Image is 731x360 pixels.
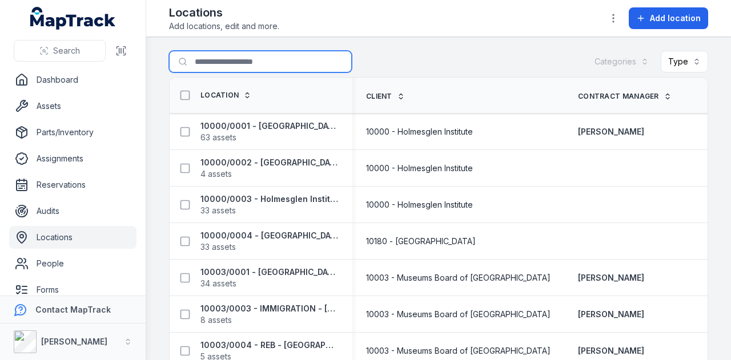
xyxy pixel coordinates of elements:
a: 10000/0003 - Holmesglen Institute - [GEOGRAPHIC_DATA]33 assets [200,193,339,216]
a: 10003/0001 - [GEOGRAPHIC_DATA]34 assets [200,266,339,289]
a: MapTrack [30,7,116,30]
button: Search [14,40,106,62]
span: 10003 - Museums Board of [GEOGRAPHIC_DATA] [366,345,551,357]
h2: Locations [169,5,279,21]
strong: 10003/0001 - [GEOGRAPHIC_DATA] [200,266,339,278]
a: 10000/0004 - [GEOGRAPHIC_DATA] - [GEOGRAPHIC_DATA]33 assets [200,230,339,253]
strong: 10000/0001 - [GEOGRAPHIC_DATA] - [GEOGRAPHIC_DATA] [200,120,339,132]
a: Dashboard [9,68,136,91]
span: 34 assets [200,278,236,289]
span: 8 assets [200,314,232,326]
a: 10003/0003 - IMMIGRATION - [GEOGRAPHIC_DATA]8 assets [200,303,339,326]
span: 4 assets [200,168,232,180]
span: Location [200,91,239,100]
button: Type [661,51,708,72]
a: [PERSON_NAME] [578,126,644,137]
span: 10000 - Holmesglen Institute [366,199,473,211]
a: Assignments [9,147,136,170]
span: 10180 - [GEOGRAPHIC_DATA] [366,236,476,247]
span: 63 assets [200,132,236,143]
span: 10003 - Museums Board of [GEOGRAPHIC_DATA] [366,272,551,284]
a: 10000/0001 - [GEOGRAPHIC_DATA] - [GEOGRAPHIC_DATA]63 assets [200,120,339,143]
strong: [PERSON_NAME] [41,337,107,346]
a: Parts/Inventory [9,121,136,144]
a: [PERSON_NAME] [578,345,644,357]
strong: Contact MapTrack [35,305,111,314]
a: [PERSON_NAME] [578,309,644,320]
a: Audits [9,200,136,223]
a: Reservations [9,173,136,196]
a: Location [200,91,251,100]
span: Add locations, edit and more. [169,21,279,32]
strong: 10000/0003 - Holmesglen Institute - [GEOGRAPHIC_DATA] [200,193,339,205]
strong: 10000/0004 - [GEOGRAPHIC_DATA] - [GEOGRAPHIC_DATA] [200,230,339,241]
strong: 10003/0004 - REB - [GEOGRAPHIC_DATA] [200,339,339,351]
a: Contract Manager [578,92,672,101]
span: Client [366,92,392,101]
span: 33 assets [200,205,236,216]
a: Client [366,92,405,101]
a: Locations [9,226,136,249]
span: 10000 - Holmesglen Institute [366,163,473,174]
span: 10000 - Holmesglen Institute [366,126,473,137]
span: Add location [650,13,701,24]
span: Search [53,45,80,56]
a: Assets [9,95,136,118]
strong: 10003/0003 - IMMIGRATION - [GEOGRAPHIC_DATA] [200,303,339,314]
span: Contract Manager [578,92,659,101]
a: [PERSON_NAME] [578,272,644,284]
a: People [9,252,136,275]
a: 10000/0002 - [GEOGRAPHIC_DATA] - [PERSON_NAME][GEOGRAPHIC_DATA]4 assets [200,157,339,180]
span: 10003 - Museums Board of [GEOGRAPHIC_DATA] [366,309,551,320]
button: Add location [629,7,708,29]
span: 33 assets [200,241,236,253]
a: Forms [9,278,136,301]
strong: 10000/0002 - [GEOGRAPHIC_DATA] - [PERSON_NAME][GEOGRAPHIC_DATA] [200,157,339,168]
